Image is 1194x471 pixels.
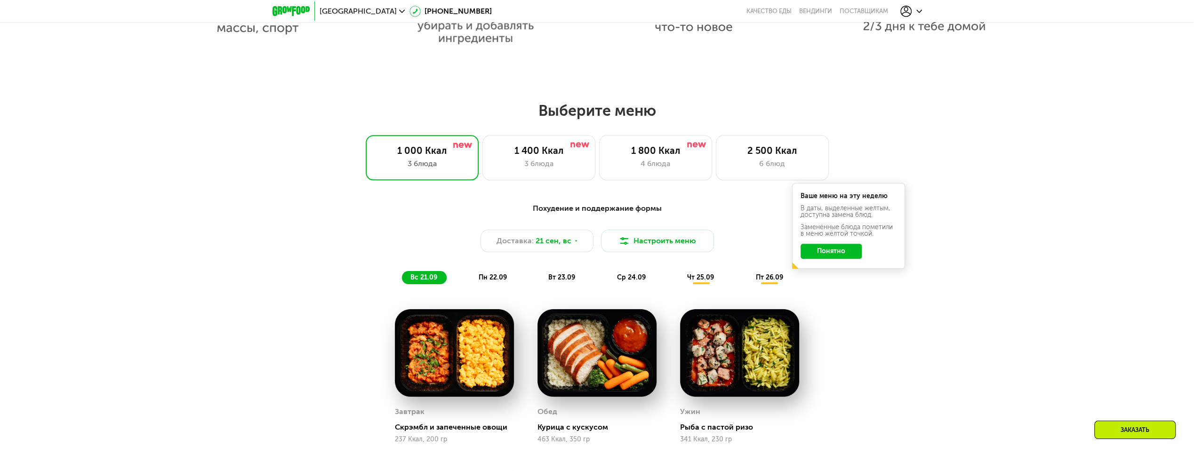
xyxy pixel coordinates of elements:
span: Доставка: [497,235,534,247]
div: 3 блюда [376,158,469,169]
div: 1 800 Ккал [609,145,702,156]
div: Похудение и поддержание формы [319,203,876,215]
div: 237 Ккал, 200 гр [395,436,514,443]
div: Скрэмбл и запеченные овощи [395,423,521,432]
div: 341 Ккал, 230 гр [680,436,799,443]
div: поставщикам [840,8,888,15]
div: Ужин [680,405,700,419]
div: 3 блюда [492,158,585,169]
div: 1 000 Ккал [376,145,469,156]
a: Вендинги [799,8,832,15]
div: Заказать [1094,421,1176,439]
span: пт 26.09 [755,273,783,281]
button: Настроить меню [601,230,714,252]
div: 1 400 Ккал [492,145,585,156]
span: вс 21.09 [410,273,437,281]
div: В даты, выделенные желтым, доступна замена блюд. [801,205,897,218]
h2: Выберите меню [30,101,1164,120]
a: Качество еды [746,8,792,15]
a: [PHONE_NUMBER] [409,6,492,17]
div: Завтрак [395,405,425,419]
div: Заменённые блюда пометили в меню жёлтой точкой. [801,224,897,237]
span: вт 23.09 [548,273,575,281]
div: Обед [537,405,557,419]
div: 2 500 Ккал [726,145,819,156]
div: Курица с кускусом [537,423,664,432]
button: Понятно [801,244,862,259]
div: 4 блюда [609,158,702,169]
span: пн 22.09 [479,273,507,281]
div: 463 Ккал, 350 гр [537,436,657,443]
span: [GEOGRAPHIC_DATA] [320,8,397,15]
div: Рыба с пастой ризо [680,423,807,432]
div: 6 блюд [726,158,819,169]
span: чт 25.09 [687,273,714,281]
span: 21 сен, вс [536,235,571,247]
span: ср 24.09 [617,273,646,281]
div: Ваше меню на эту неделю [801,193,897,200]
